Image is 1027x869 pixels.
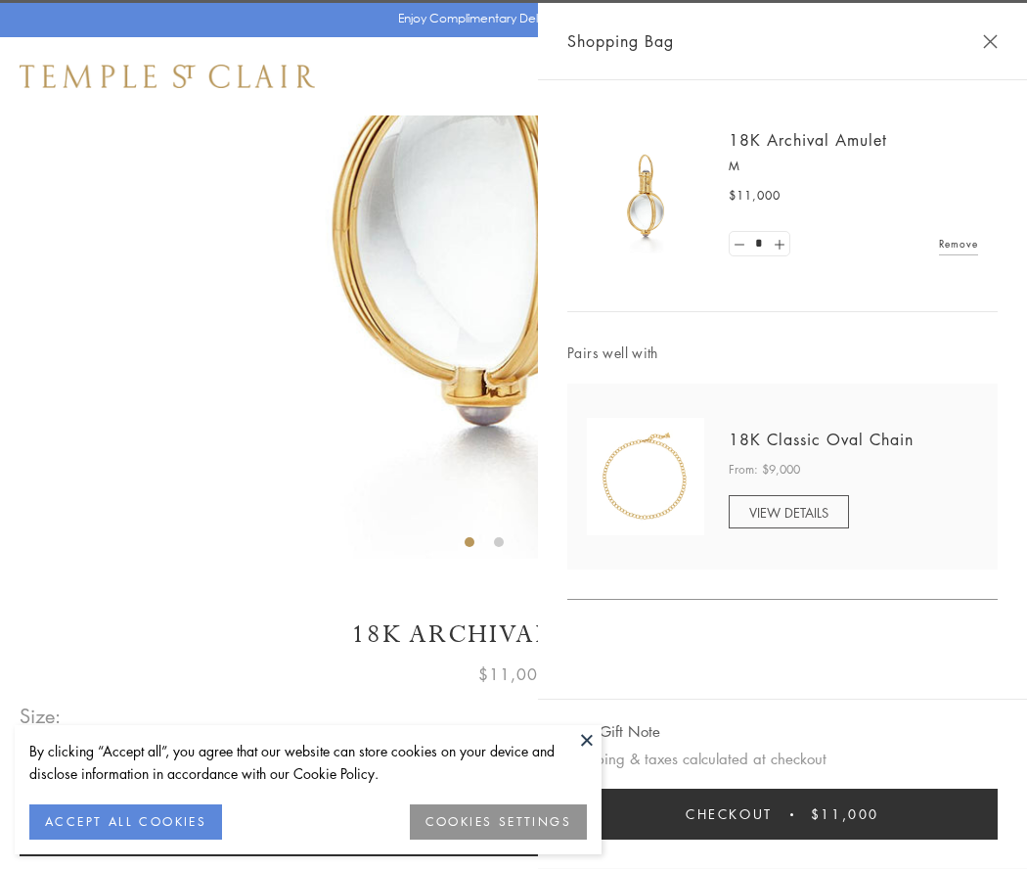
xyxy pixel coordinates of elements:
[939,233,978,254] a: Remove
[729,129,887,151] a: 18K Archival Amulet
[410,804,587,840] button: COOKIES SETTINGS
[811,803,879,825] span: $11,000
[587,137,704,254] img: 18K Archival Amulet
[398,9,620,28] p: Enjoy Complimentary Delivery & Returns
[567,789,998,840] button: Checkout $11,000
[749,503,828,522] span: VIEW DETAILS
[567,28,674,54] span: Shopping Bag
[729,186,781,206] span: $11,000
[730,232,749,256] a: Set quantity to 0
[29,804,222,840] button: ACCEPT ALL COOKIES
[729,157,978,176] p: M
[769,232,788,256] a: Set quantity to 2
[20,65,315,88] img: Temple St. Clair
[729,495,849,528] a: VIEW DETAILS
[20,700,63,732] span: Size:
[729,429,914,450] a: 18K Classic Oval Chain
[686,803,773,825] span: Checkout
[567,342,998,364] span: Pairs well with
[587,418,704,535] img: N88865-OV18
[29,740,587,785] div: By clicking “Accept all”, you agree that our website can store cookies on your device and disclos...
[983,34,998,49] button: Close Shopping Bag
[478,662,549,687] span: $11,000
[20,617,1007,652] h1: 18K Archival Amulet
[567,747,998,771] p: Shipping & taxes calculated at checkout
[729,460,800,480] span: From: $9,000
[567,719,660,744] button: Add Gift Note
